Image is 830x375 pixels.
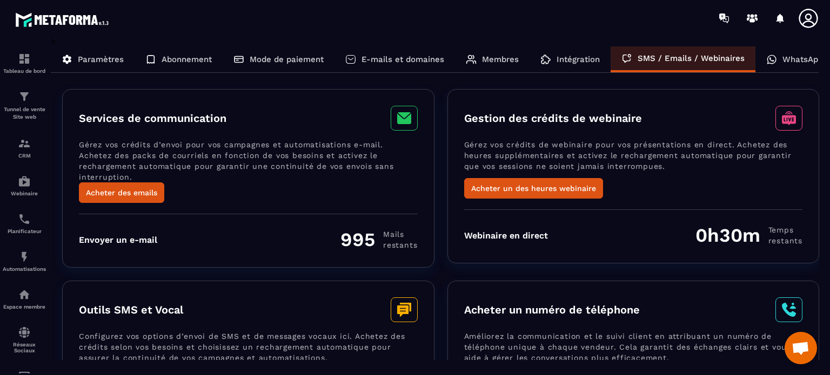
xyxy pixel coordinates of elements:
span: restants [768,235,802,246]
span: Mails [383,229,417,240]
a: automationsautomationsAutomatisations [3,242,46,280]
p: SMS / Emails / Webinaires [638,53,745,63]
img: automations [18,175,31,188]
div: 0h30m [695,224,802,247]
img: logo [15,10,112,30]
img: formation [18,90,31,103]
h3: Acheter un numéro de téléphone [464,303,640,316]
a: automationsautomationsEspace membre [3,280,46,318]
h3: Outils SMS et Vocal [79,303,183,316]
p: Gérez vos crédits de webinaire pour vos présentations en direct. Achetez des heures supplémentair... [464,139,803,178]
div: Webinaire en direct [464,230,548,241]
button: Acheter des emails [79,182,164,203]
p: Améliorez la communication et le suivi client en attribuant un numéro de téléphone unique à chaqu... [464,331,803,370]
img: social-network [18,326,31,339]
img: formation [18,52,31,65]
img: automations [18,288,31,301]
div: 995 [340,228,417,251]
img: formation [18,137,31,150]
button: Acheter un des heures webinaire [464,178,603,199]
img: automations [18,250,31,263]
p: WhatsApp [782,54,823,64]
a: social-networksocial-networkRéseaux Sociaux [3,318,46,362]
p: Webinaire [3,190,46,196]
p: E-mails et domaines [362,54,444,64]
h3: Services de communication [79,112,226,125]
p: Paramètres [78,54,124,64]
p: Automatisations [3,266,46,272]
a: formationformationCRM [3,129,46,167]
p: CRM [3,153,46,159]
p: Gérez vos crédits d’envoi pour vos campagnes et automatisations e-mail. Achetez des packs de cour... [79,139,418,182]
h3: Gestion des crédits de webinaire [464,112,642,125]
p: Espace membre [3,304,46,310]
span: restants [383,240,417,250]
a: schedulerschedulerPlanificateur [3,204,46,242]
p: Tableau de bord [3,68,46,74]
p: Planificateur [3,228,46,234]
p: Membres [482,54,519,64]
a: formationformationTunnel de vente Site web [3,82,46,129]
a: formationformationTableau de bord [3,44,46,82]
span: Temps [768,224,802,235]
p: Tunnel de vente Site web [3,106,46,121]
a: automationsautomationsWebinaire [3,167,46,204]
div: Envoyer un e-mail [79,235,157,245]
img: scheduler [18,213,31,226]
p: Mode de paiement [250,54,324,64]
p: Réseaux Sociaux [3,342,46,353]
p: Configurez vos options d’envoi de SMS et de messages vocaux ici. Achetez des crédits selon vos be... [79,331,418,370]
div: Ouvrir le chat [785,332,817,364]
p: Abonnement [162,54,212,64]
p: Intégration [557,54,600,64]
